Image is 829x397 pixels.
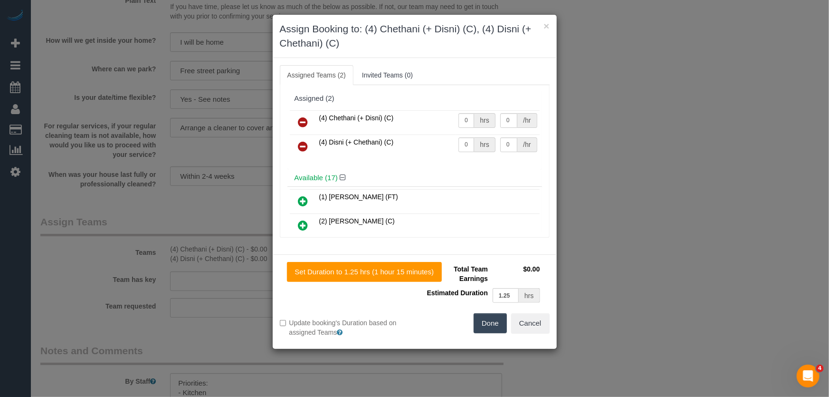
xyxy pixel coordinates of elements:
[295,174,535,182] h4: Available (17)
[517,113,537,128] div: /hr
[543,21,549,31] button: ×
[474,113,495,128] div: hrs
[354,65,420,85] a: Invited Teams (0)
[319,138,394,146] span: (4) Disni (+ Chethani) (C)
[519,288,540,303] div: hrs
[319,217,395,225] span: (2) [PERSON_NAME] (C)
[319,114,394,122] span: (4) Chethani (+ Disni) (C)
[474,313,507,333] button: Done
[422,262,490,286] td: Total Team Earnings
[319,193,398,201] span: (1) [PERSON_NAME] (FT)
[490,262,543,286] td: $0.00
[517,137,537,152] div: /hr
[280,22,550,50] h3: Assign Booking to: (4) Chethani (+ Disni) (C), (4) Disni (+ Chethani) (C)
[511,313,550,333] button: Cancel
[280,320,286,326] input: Update booking's Duration based on assigned Teams
[295,95,535,103] div: Assigned (2)
[427,289,488,297] span: Estimated Duration
[474,137,495,152] div: hrs
[280,65,353,85] a: Assigned Teams (2)
[280,318,408,337] label: Update booking's Duration based on assigned Teams
[287,262,442,282] button: Set Duration to 1.25 hrs (1 hour 15 minutes)
[816,365,824,372] span: 4
[797,365,819,387] iframe: Intercom live chat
